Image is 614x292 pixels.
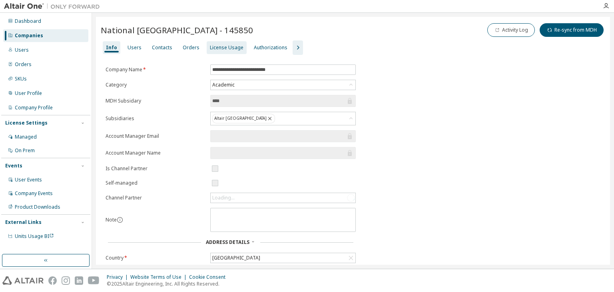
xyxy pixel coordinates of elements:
[210,44,243,51] div: License Usage
[5,163,22,169] div: Events
[2,276,44,285] img: altair_logo.svg
[211,254,261,262] div: [GEOGRAPHIC_DATA]
[106,195,205,201] label: Channel Partner
[107,274,130,280] div: Privacy
[106,115,205,122] label: Subsidiaries
[15,204,60,210] div: Product Downloads
[106,180,205,186] label: Self-managed
[130,274,189,280] div: Website Terms of Use
[88,276,100,285] img: youtube.svg
[15,76,27,82] div: SKUs
[540,23,604,37] button: Re-sync from MDH
[206,239,249,246] span: Address Details
[211,80,355,90] div: Academic
[15,147,35,154] div: On Prem
[212,195,235,201] div: Loading...
[5,120,48,126] div: License Settings
[183,44,199,51] div: Orders
[106,216,117,223] label: Note
[254,44,287,51] div: Authorizations
[189,274,230,280] div: Cookie Consent
[15,32,43,39] div: Companies
[62,276,70,285] img: instagram.svg
[212,114,275,123] div: Altair [GEOGRAPHIC_DATA]
[106,255,205,261] label: Country
[106,150,205,156] label: Account Manager Name
[117,217,123,223] button: information
[5,219,42,226] div: External Links
[211,253,355,263] div: [GEOGRAPHIC_DATA]
[15,134,37,140] div: Managed
[15,18,41,24] div: Dashboard
[107,280,230,287] p: © 2025 Altair Engineering, Inc. All Rights Reserved.
[211,81,236,89] div: Academic
[15,47,29,53] div: Users
[15,90,42,97] div: User Profile
[101,24,253,36] span: National [GEOGRAPHIC_DATA] - 145850
[15,233,54,240] span: Units Usage BI
[106,165,205,172] label: Is Channel Partner
[75,276,83,285] img: linkedin.svg
[211,193,355,203] div: Loading...
[487,23,535,37] button: Activity Log
[48,276,57,285] img: facebook.svg
[15,190,53,197] div: Company Events
[15,105,53,111] div: Company Profile
[15,177,42,183] div: User Events
[128,44,142,51] div: Users
[106,133,205,139] label: Account Manager Email
[152,44,172,51] div: Contacts
[106,82,205,88] label: Category
[15,61,32,68] div: Orders
[106,66,205,73] label: Company Name
[106,44,117,51] div: Info
[211,112,355,125] div: Altair [GEOGRAPHIC_DATA]
[4,2,104,10] img: Altair One
[106,98,205,104] label: MDH Subsidary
